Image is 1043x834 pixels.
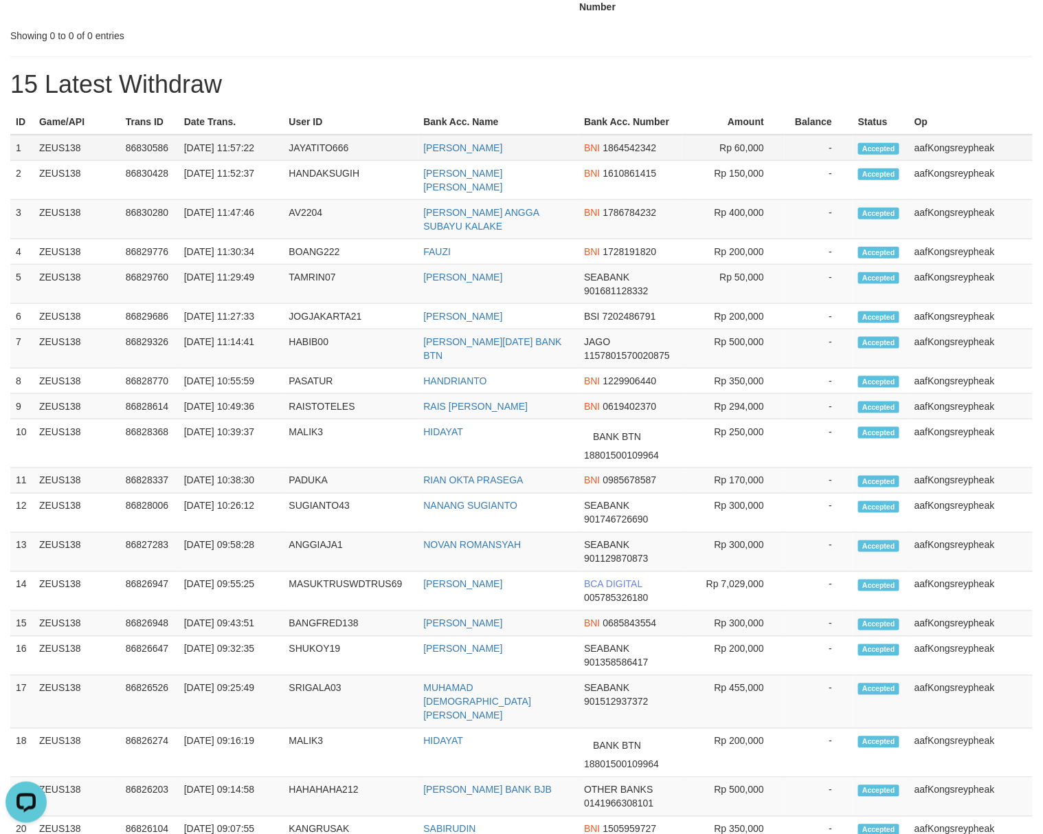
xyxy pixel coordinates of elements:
span: BNI [584,246,600,257]
td: 86826274 [120,729,179,778]
span: Accepted [858,402,899,413]
span: Copy 1610861415 to clipboard [603,168,657,179]
td: [DATE] 10:49:36 [179,394,284,419]
td: aafKongsreypheak [909,329,1033,369]
td: Rp 150,000 [682,161,785,200]
a: [PERSON_NAME] [424,272,503,283]
td: - [785,200,853,239]
td: Rp 50,000 [682,265,785,304]
th: Bank Acc. Name [418,109,579,135]
a: FAUZI [424,246,451,257]
td: ZEUS138 [34,329,120,369]
span: Copy 901358586417 to clipboard [584,657,648,668]
td: aafKongsreypheak [909,369,1033,394]
span: BCA DIGITAL [584,579,642,590]
span: Copy 901746726690 to clipboard [584,514,648,525]
td: Rp 200,000 [682,637,785,676]
span: BNI [584,168,600,179]
td: Rp 300,000 [682,611,785,637]
td: ZEUS138 [34,369,120,394]
td: 13 [10,533,34,572]
a: [PERSON_NAME] [424,311,503,322]
td: - [785,637,853,676]
td: 8 [10,369,34,394]
td: 17 [10,676,34,729]
td: 6 [10,304,34,329]
td: Rp 300,000 [682,494,785,533]
span: Copy 901512937372 to clipboard [584,696,648,707]
td: 86827283 [120,533,179,572]
td: MALIK3 [284,419,418,468]
td: Rp 250,000 [682,419,785,468]
td: ZEUS138 [34,394,120,419]
td: TAMRIN07 [284,265,418,304]
span: Copy 0985678587 to clipboard [603,475,657,486]
td: Rp 300,000 [682,533,785,572]
td: 11 [10,468,34,494]
td: AV2204 [284,200,418,239]
span: BANK BTN [584,734,650,758]
span: Accepted [858,501,899,513]
td: ZEUS138 [34,419,120,468]
td: SUGIANTO43 [284,494,418,533]
td: - [785,135,853,161]
a: [PERSON_NAME] ANGGA SUBAYU KALAKE [424,207,539,232]
td: 86829760 [120,265,179,304]
td: [DATE] 09:32:35 [179,637,284,676]
h1: 15 Latest Withdraw [10,71,1033,98]
td: 4 [10,239,34,265]
td: JAYATITO666 [284,135,418,161]
td: ZEUS138 [34,778,120,817]
td: aafKongsreypheak [909,468,1033,494]
td: [DATE] 09:25:49 [179,676,284,729]
span: Accepted [858,785,899,797]
td: - [785,265,853,304]
td: [DATE] 09:55:25 [179,572,284,611]
td: - [785,676,853,729]
span: Copy 1229906440 to clipboard [603,375,657,386]
td: [DATE] 09:43:51 [179,611,284,637]
th: Op [909,109,1033,135]
a: HIDAYAT [424,736,464,747]
td: 86828006 [120,494,179,533]
span: Copy 005785326180 to clipboard [584,593,648,604]
td: [DATE] 09:16:19 [179,729,284,778]
td: [DATE] 09:14:58 [179,778,284,817]
td: 3 [10,200,34,239]
span: SEABANK [584,501,629,512]
a: [PERSON_NAME][DATE] BANK BTN [424,336,562,361]
td: ZEUS138 [34,239,120,265]
td: aafKongsreypheak [909,161,1033,200]
td: HABIB00 [284,329,418,369]
td: PASATUR [284,369,418,394]
td: Rp 500,000 [682,329,785,369]
span: Accepted [858,272,899,284]
span: Accepted [858,619,899,630]
span: Accepted [858,208,899,219]
td: - [785,369,853,394]
span: BNI [584,475,600,486]
span: Accepted [858,683,899,695]
span: Accepted [858,337,899,349]
a: NOVAN ROMANSYAH [424,540,521,551]
span: SEABANK [584,540,629,551]
div: Showing 0 to 0 of 0 entries [10,23,425,43]
td: [DATE] 11:29:49 [179,265,284,304]
td: PADUKA [284,468,418,494]
th: Trans ID [120,109,179,135]
td: 7 [10,329,34,369]
td: aafKongsreypheak [909,419,1033,468]
a: [PERSON_NAME] [424,618,503,629]
td: 14 [10,572,34,611]
th: Game/API [34,109,120,135]
td: - [785,468,853,494]
td: 86828337 [120,468,179,494]
td: ZEUS138 [34,161,120,200]
td: ZEUS138 [34,265,120,304]
span: Copy 1728191820 to clipboard [603,246,657,257]
span: BNI [584,401,600,412]
a: MUHAMAD [DEMOGRAPHIC_DATA][PERSON_NAME] [424,683,532,721]
td: 86828770 [120,369,179,394]
td: 86830428 [120,161,179,200]
td: [DATE] 11:57:22 [179,135,284,161]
